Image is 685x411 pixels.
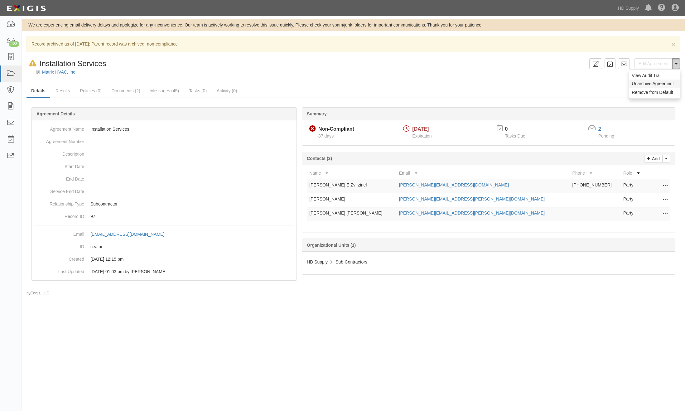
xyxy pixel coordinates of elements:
td: [PHONE_NUMBER] [570,179,621,193]
td: Party [621,193,645,207]
a: [PERSON_NAME][EMAIL_ADDRESS][PERSON_NAME][DOMAIN_NAME] [399,196,545,201]
div: Non-Compliant [318,126,354,133]
th: Name [307,167,397,179]
div: [EMAIL_ADDRESS][DOMAIN_NAME] [90,231,164,237]
b: Contacts (3) [307,156,332,161]
td: Party [621,207,645,221]
td: Party [621,179,645,193]
b: Organizational Units (1) [307,243,356,248]
a: [PERSON_NAME][EMAIL_ADDRESS][DOMAIN_NAME] [399,182,509,187]
dt: Relationship Type [34,198,84,207]
dd: [DATE] 12:15 pm [34,253,294,265]
td: [PERSON_NAME] [307,193,397,207]
dt: End Date [34,173,84,182]
i: Non-Compliant [309,126,316,132]
div: We are experiencing email delivery delays and apologize for any inconvenience. Our team is active... [22,22,685,28]
dd: Subcontractor [34,198,294,210]
td: [PERSON_NAME] E Zvirzinel [307,179,397,193]
p: 97 [90,213,294,220]
b: Summary [307,111,327,116]
a: Unarchive Agreement [629,80,680,88]
dd: ceafan [34,240,294,253]
a: Documents (2) [107,85,145,97]
dt: Description [34,148,84,157]
th: Role [621,167,645,179]
dt: Email [34,228,84,237]
dt: ID [34,240,84,250]
a: Tasks (0) [184,85,211,97]
b: Agreement Details [36,111,75,116]
dd: Installation Services [34,123,294,135]
a: Messages (45) [146,85,184,97]
img: logo-5460c22ac91f19d4615b14bd174203de0afe785f0fc80cf4dbbc73dc1793850b.png [5,3,48,14]
td: [PERSON_NAME] [PERSON_NAME] [307,207,397,221]
i: Help Center - Complianz [658,4,665,12]
a: Edit Agreement [634,58,673,69]
th: Email [397,167,570,179]
dt: Created [34,253,84,262]
a: Activity (0) [212,85,242,97]
a: HD Supply [615,2,642,14]
a: Matrix HVAC, Inc [42,70,75,75]
span: Since 06/01/2025 [318,133,334,138]
th: Phone [570,167,621,179]
a: [EMAIL_ADDRESS][DOMAIN_NAME] [90,232,171,237]
span: × [672,41,675,48]
i: In Default since 06/22/2025 [29,60,36,67]
p: Add [650,155,660,162]
dt: Agreement Name [34,123,84,132]
span: HD Supply [307,259,328,264]
dd: [DATE] 01:03 pm by [PERSON_NAME] [34,265,294,278]
a: Add [644,155,663,162]
span: Installation Services [40,59,106,68]
small: by [27,291,49,296]
dt: Service End Date [34,185,84,195]
a: Exigis, LLC [31,291,49,295]
div: 122 [9,41,19,47]
button: Remove from Default [629,88,680,97]
a: 2 [598,126,601,132]
p: 0 [505,126,533,133]
span: [DATE] [412,126,429,132]
dt: Last Updated [34,265,84,275]
a: Results [51,85,75,97]
dt: Record ID [34,210,84,220]
a: View Audit Trail [629,71,680,80]
dt: Agreement Number [34,135,84,145]
span: Pending [598,133,614,138]
a: [PERSON_NAME][EMAIL_ADDRESS][PERSON_NAME][DOMAIN_NAME] [399,210,545,215]
span: Expiration [412,133,432,138]
div: Installation Services [27,58,106,69]
a: Policies (0) [75,85,106,97]
span: Tasks Due [505,133,525,138]
button: Close [672,41,675,47]
span: Sub-Contractors [335,259,367,264]
p: Record archived as of [DATE]: Parent record was archived: non-compliance [31,41,675,47]
dt: Start Date [34,160,84,170]
a: Details [27,85,50,98]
